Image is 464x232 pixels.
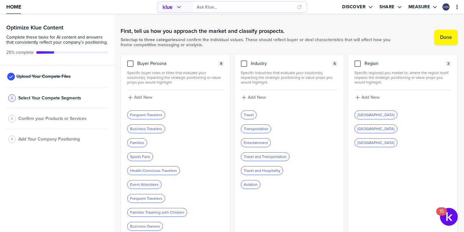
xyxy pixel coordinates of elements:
[439,211,444,220] div: 15
[440,34,452,41] label: Done
[11,116,13,121] span: 3
[220,61,222,66] span: 9
[121,27,399,35] h1: First, tell us how you approach the market and classify prospects.
[379,4,395,10] label: Share
[11,137,13,141] span: 4
[354,71,451,85] span: Specific region(s) you market to, where the region itself impacts the strategic positioning or va...
[127,71,224,85] span: Specific buyer roles or titles that evaluate your solution(s), impacting the strategic positionin...
[133,36,178,43] strong: up to three categories
[241,94,337,101] button: Add New
[365,61,378,66] span: Region
[11,96,13,100] span: 2
[18,96,81,101] span: Select Your Compete Segments
[251,61,267,66] span: Industry
[248,95,266,100] label: Add New
[137,61,166,66] span: Buyer Persona
[440,208,458,226] button: Open Resource Center, 15 new notifications
[197,2,293,12] input: Ask Klue...
[18,137,80,142] span: Add Your Company Positioning
[447,61,449,66] span: 3
[16,74,71,79] span: Upload Your Compete Files
[443,4,449,10] img: 96bbfbaabc947bebf7be7d01ae917e12-sml.png
[342,4,366,10] label: Discover
[434,30,458,45] button: Done
[408,4,430,10] label: Measure
[354,94,451,101] button: Add New
[361,95,379,100] label: Add New
[443,3,449,10] div: Kamille Von Der Linden
[18,116,86,121] span: Confirm your Products or Services
[442,3,450,11] a: Edit Profile
[241,71,337,85] span: Specific industries that evaluate your solution(s), impacting the strategic positioning or value ...
[334,61,336,66] span: 6
[6,50,34,55] span: Active
[121,37,399,47] span: Select and confirm the individual values. These should reflect buyer or deal characteristics that...
[6,25,108,30] h3: Optimize Klue Content
[127,94,224,101] button: Add New
[6,4,21,9] span: Home
[6,35,108,45] span: Complete these tasks for AI content and answers that consistently reflect your company’s position...
[134,95,152,100] label: Add New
